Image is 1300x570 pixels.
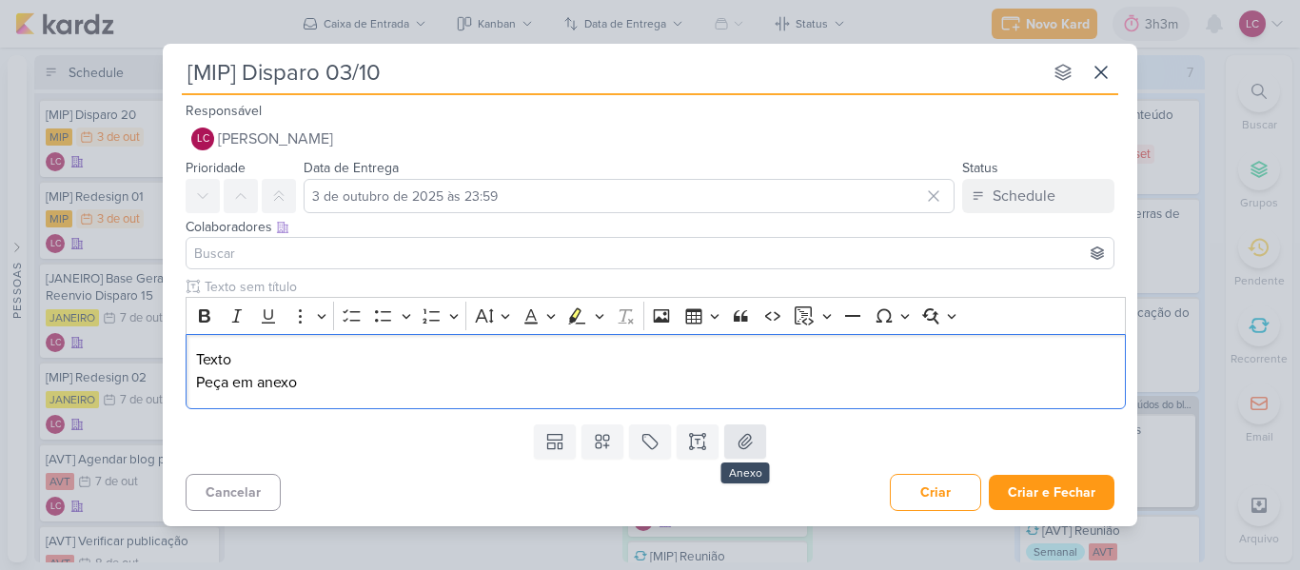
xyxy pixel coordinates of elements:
[190,242,1110,265] input: Buscar
[186,103,262,119] label: Responsável
[304,160,399,176] label: Data de Entrega
[962,160,998,176] label: Status
[989,475,1114,510] button: Criar e Fechar
[304,179,955,213] input: Select a date
[186,217,1114,237] div: Colaboradores
[191,128,214,150] div: Laís Costa
[186,160,246,176] label: Prioridade
[186,297,1126,334] div: Editor toolbar
[182,55,1042,89] input: Kard Sem Título
[721,462,770,483] div: Anexo
[196,348,1116,371] p: Texto
[186,122,1114,156] button: LC [PERSON_NAME]
[186,334,1126,409] div: Editor editing area: main
[201,277,1126,297] input: Texto sem título
[197,134,209,145] p: LC
[993,185,1055,207] div: Schedule
[196,371,1116,394] p: Peça em anexo
[962,179,1114,213] button: Schedule
[186,474,281,511] button: Cancelar
[218,128,333,150] span: [PERSON_NAME]
[890,474,981,511] button: Criar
